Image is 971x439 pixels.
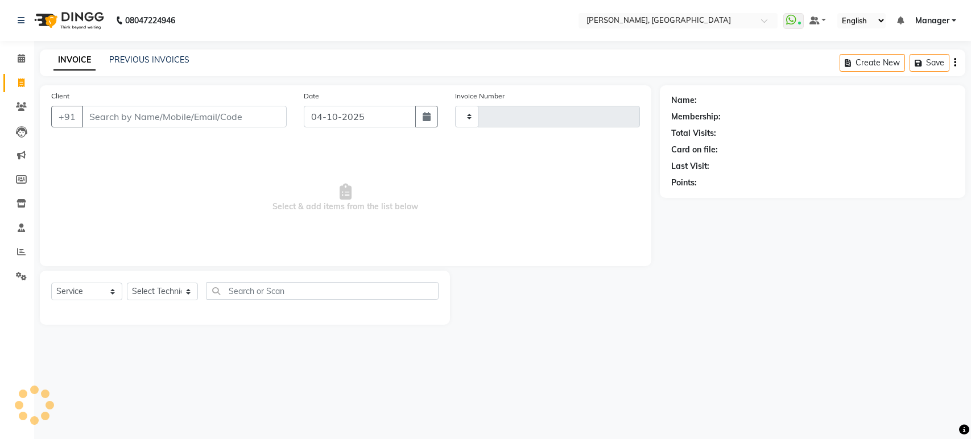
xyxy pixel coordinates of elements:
button: +91 [51,106,83,127]
div: Membership: [671,111,721,123]
label: Invoice Number [455,91,505,101]
b: 08047224946 [125,5,175,36]
button: Save [910,54,949,72]
div: Name: [671,94,697,106]
span: Select & add items from the list below [51,141,640,255]
div: Points: [671,177,697,189]
input: Search by Name/Mobile/Email/Code [82,106,287,127]
input: Search or Scan [206,282,439,300]
div: Total Visits: [671,127,716,139]
label: Client [51,91,69,101]
span: Manager [915,15,949,27]
a: INVOICE [53,50,96,71]
div: Card on file: [671,144,718,156]
label: Date [304,91,319,101]
button: Create New [840,54,905,72]
a: PREVIOUS INVOICES [109,55,189,65]
div: Last Visit: [671,160,709,172]
img: logo [29,5,107,36]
